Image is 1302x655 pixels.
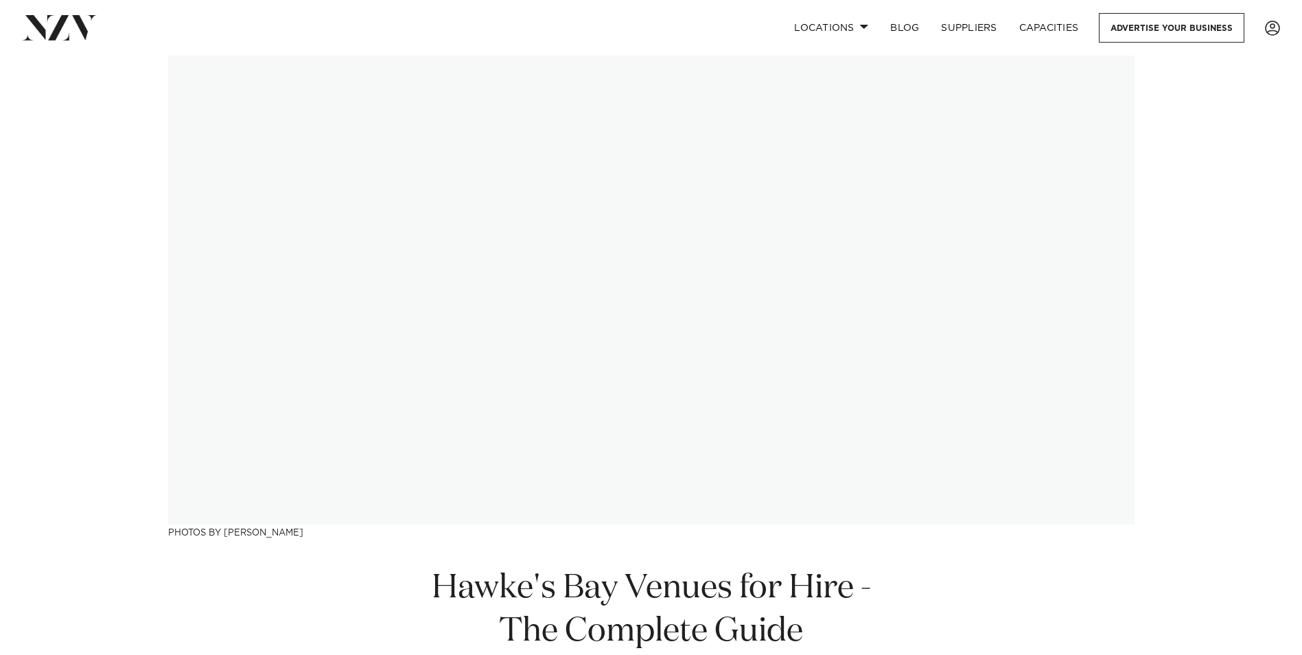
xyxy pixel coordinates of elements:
[783,13,879,43] a: Locations
[22,15,97,40] img: nzv-logo.png
[1099,13,1244,43] a: Advertise your business
[1008,13,1090,43] a: Capacities
[930,13,1008,43] a: SUPPLIERS
[879,13,930,43] a: BLOG
[168,525,1135,539] h3: Photos by [PERSON_NAME]
[417,567,886,654] h1: Hawke's Bay Venues for Hire - The Complete Guide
